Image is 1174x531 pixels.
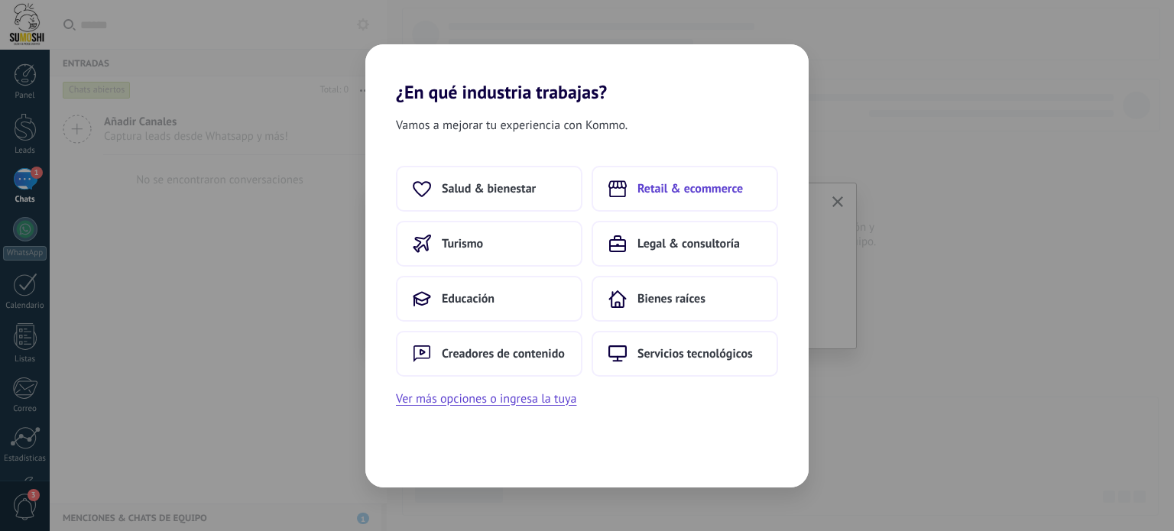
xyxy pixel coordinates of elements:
button: Educación [396,276,582,322]
span: Servicios tecnológicos [637,346,753,361]
span: Retail & ecommerce [637,181,743,196]
span: Turismo [442,236,483,251]
button: Creadores de contenido [396,331,582,377]
h2: ¿En qué industria trabajas? [365,44,809,103]
button: Bienes raíces [592,276,778,322]
span: Educación [442,291,495,306]
span: Salud & bienestar [442,181,536,196]
span: Legal & consultoría [637,236,740,251]
span: Bienes raíces [637,291,705,306]
button: Servicios tecnológicos [592,331,778,377]
button: Ver más opciones o ingresa la tuya [396,389,576,409]
button: Legal & consultoría [592,221,778,267]
span: Vamos a mejorar tu experiencia con Kommo. [396,115,628,135]
button: Retail & ecommerce [592,166,778,212]
button: Salud & bienestar [396,166,582,212]
button: Turismo [396,221,582,267]
span: Creadores de contenido [442,346,565,361]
